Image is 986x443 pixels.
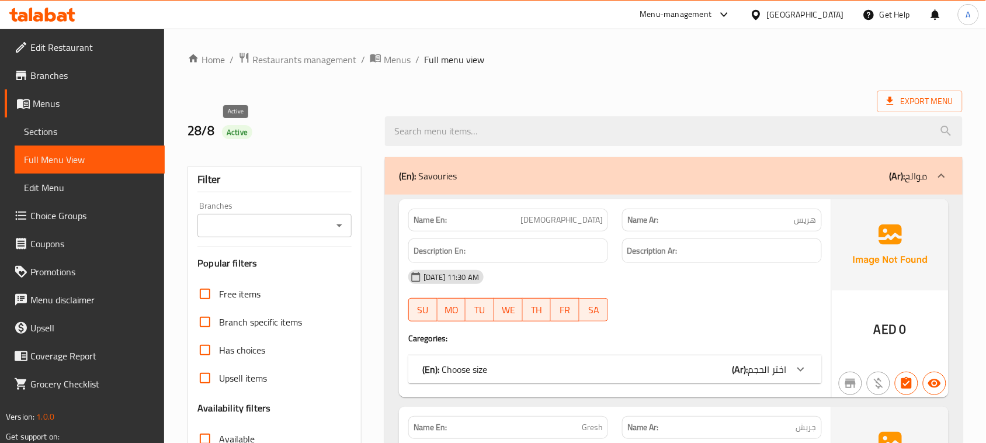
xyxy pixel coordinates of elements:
[438,298,466,321] button: MO
[33,96,155,110] span: Menus
[867,372,890,395] button: Purchased item
[748,361,787,378] span: اختر الحجم
[494,298,523,321] button: WE
[238,52,356,67] a: Restaurants management
[361,53,365,67] li: /
[30,349,155,363] span: Coverage Report
[219,287,261,301] span: Free items
[30,68,155,82] span: Branches
[556,302,575,319] span: FR
[832,199,949,290] img: Ae5nvW7+0k+MAAAAAElFTkSuQmCC
[414,421,447,434] strong: Name En:
[5,33,165,61] a: Edit Restaurant
[627,421,659,434] strong: Name Ar:
[551,298,579,321] button: FR
[414,214,447,226] strong: Name En:
[424,53,484,67] span: Full menu view
[627,214,659,226] strong: Name Ar:
[5,286,165,314] a: Menu disclaimer
[6,409,34,424] span: Version:
[442,302,461,319] span: MO
[408,333,822,344] h4: Caregories:
[370,52,411,67] a: Menus
[30,293,155,307] span: Menu disclaimer
[5,61,165,89] a: Branches
[384,53,411,67] span: Menus
[36,409,54,424] span: 1.0.0
[900,318,907,341] span: 0
[923,372,946,395] button: Available
[24,153,155,167] span: Full Menu View
[24,181,155,195] span: Edit Menu
[890,167,905,185] b: (Ar):
[30,321,155,335] span: Upsell
[230,53,234,67] li: /
[466,298,494,321] button: TU
[5,202,165,230] a: Choice Groups
[890,169,928,183] p: موالح
[197,257,352,270] h3: Popular filters
[15,174,165,202] a: Edit Menu
[627,244,678,258] strong: Description Ar:
[415,53,419,67] li: /
[188,122,371,140] h2: 28/8
[188,53,225,67] a: Home
[408,298,438,321] button: SU
[385,157,963,195] div: (En): Savouries(Ar):موالح
[640,8,712,22] div: Menu-management
[582,421,603,434] span: Gresh
[197,402,270,415] h3: Availability filters
[877,91,963,112] span: Export Menu
[794,214,817,226] span: هريس
[252,53,356,67] span: Restaurants management
[5,342,165,370] a: Coverage Report
[5,89,165,117] a: Menus
[874,318,897,341] span: AED
[30,237,155,251] span: Coupons
[499,302,518,319] span: WE
[197,167,352,192] div: Filter
[895,372,918,395] button: Has choices
[414,244,466,258] strong: Description En:
[219,371,267,385] span: Upsell items
[30,377,155,391] span: Grocery Checklist
[887,94,953,109] span: Export Menu
[5,230,165,258] a: Coupons
[385,116,963,146] input: search
[24,124,155,139] span: Sections
[579,298,608,321] button: SA
[5,370,165,398] a: Grocery Checklist
[219,315,302,329] span: Branch specific items
[523,298,551,321] button: TH
[30,209,155,223] span: Choice Groups
[422,361,439,378] b: (En):
[408,355,822,383] div: (En): Choose size(Ar):اختر الحجم
[796,421,817,434] span: جريش
[732,361,748,378] b: (Ar):
[15,117,165,146] a: Sections
[520,214,603,226] span: [DEMOGRAPHIC_DATA]
[5,314,165,342] a: Upsell
[15,146,165,174] a: Full Menu View
[399,169,457,183] p: Savouries
[527,302,547,319] span: TH
[839,372,862,395] button: Not branch specific item
[399,167,416,185] b: (En):
[5,258,165,286] a: Promotions
[30,265,155,279] span: Promotions
[419,272,484,283] span: [DATE] 11:30 AM
[414,302,433,319] span: SU
[584,302,603,319] span: SA
[219,343,265,357] span: Has choices
[331,217,348,234] button: Open
[767,8,844,21] div: [GEOGRAPHIC_DATA]
[222,127,252,138] span: Active
[188,52,963,67] nav: breadcrumb
[422,362,487,376] p: Choose size
[470,302,489,319] span: TU
[30,40,155,54] span: Edit Restaurant
[966,8,971,21] span: A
